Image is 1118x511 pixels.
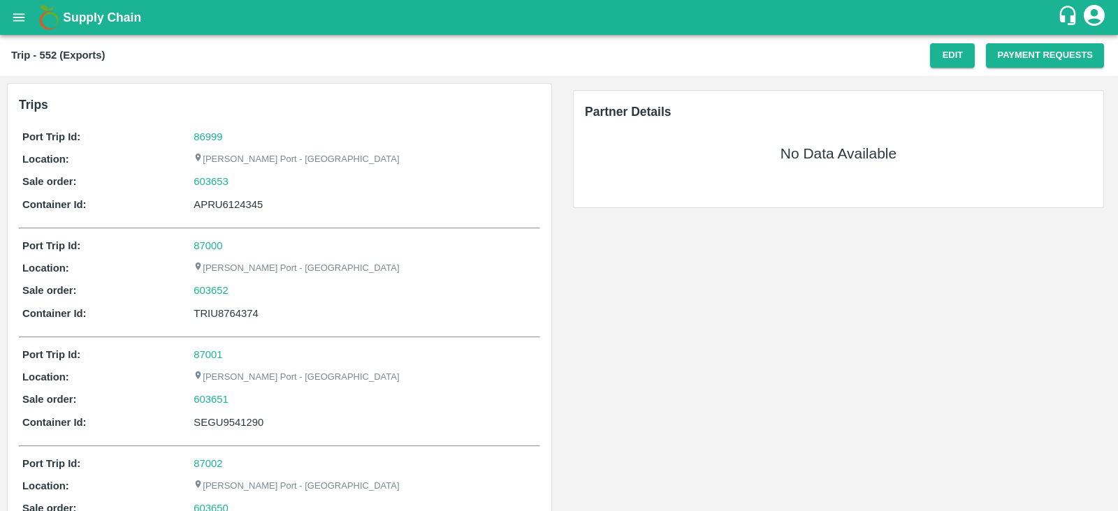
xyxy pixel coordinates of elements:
div: account of current user [1082,3,1107,32]
p: [PERSON_NAME] Port - [GEOGRAPHIC_DATA] [194,262,399,275]
h5: No Data Available [781,144,896,163]
b: Port Trip Id: [22,240,80,251]
div: TRIU8764374 [194,306,537,321]
a: 87001 [194,349,222,360]
img: logo [35,3,63,31]
div: APRU6124345 [194,197,537,212]
b: Container Id: [22,417,87,428]
b: Sale order: [22,285,77,296]
a: 87002 [194,458,222,469]
b: Container Id: [22,308,87,319]
b: Port Trip Id: [22,349,80,360]
div: customer-support [1057,5,1082,30]
button: Edit [930,43,975,68]
b: Location: [22,262,69,274]
b: Location: [22,480,69,491]
a: Supply Chain [63,8,1057,27]
b: Sale order: [22,176,77,187]
b: Container Id: [22,199,87,210]
button: Payment Requests [986,43,1104,68]
a: 86999 [194,131,222,142]
a: 603651 [194,392,228,407]
a: 603653 [194,174,228,189]
div: SEGU9541290 [194,415,537,430]
p: [PERSON_NAME] Port - [GEOGRAPHIC_DATA] [194,480,399,493]
b: Trips [19,98,48,112]
b: Supply Chain [63,10,141,24]
a: 87000 [194,240,222,251]
span: Partner Details [585,105,671,119]
button: open drawer [3,1,35,34]
b: Location: [22,154,69,165]
a: 603652 [194,283,228,298]
b: Port Trip Id: [22,458,80,469]
p: [PERSON_NAME] Port - [GEOGRAPHIC_DATA] [194,153,399,166]
b: Port Trip Id: [22,131,80,142]
p: [PERSON_NAME] Port - [GEOGRAPHIC_DATA] [194,371,399,384]
b: Sale order: [22,394,77,405]
b: Location: [22,371,69,383]
b: Trip - 552 (Exports) [11,50,105,61]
